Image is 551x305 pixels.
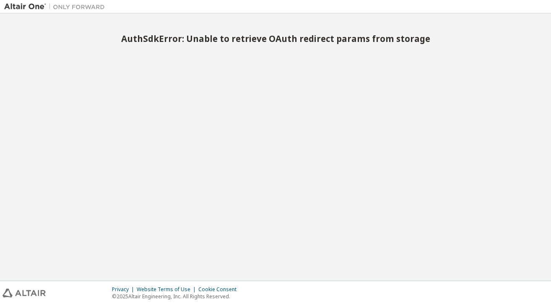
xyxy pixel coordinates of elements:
[4,3,109,11] img: Altair One
[198,286,242,293] div: Cookie Consent
[4,33,547,44] h2: AuthSdkError: Unable to retrieve OAuth redirect params from storage
[137,286,198,293] div: Website Terms of Use
[112,293,242,300] p: © 2025 Altair Engineering, Inc. All Rights Reserved.
[112,286,137,293] div: Privacy
[3,289,46,297] img: altair_logo.svg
